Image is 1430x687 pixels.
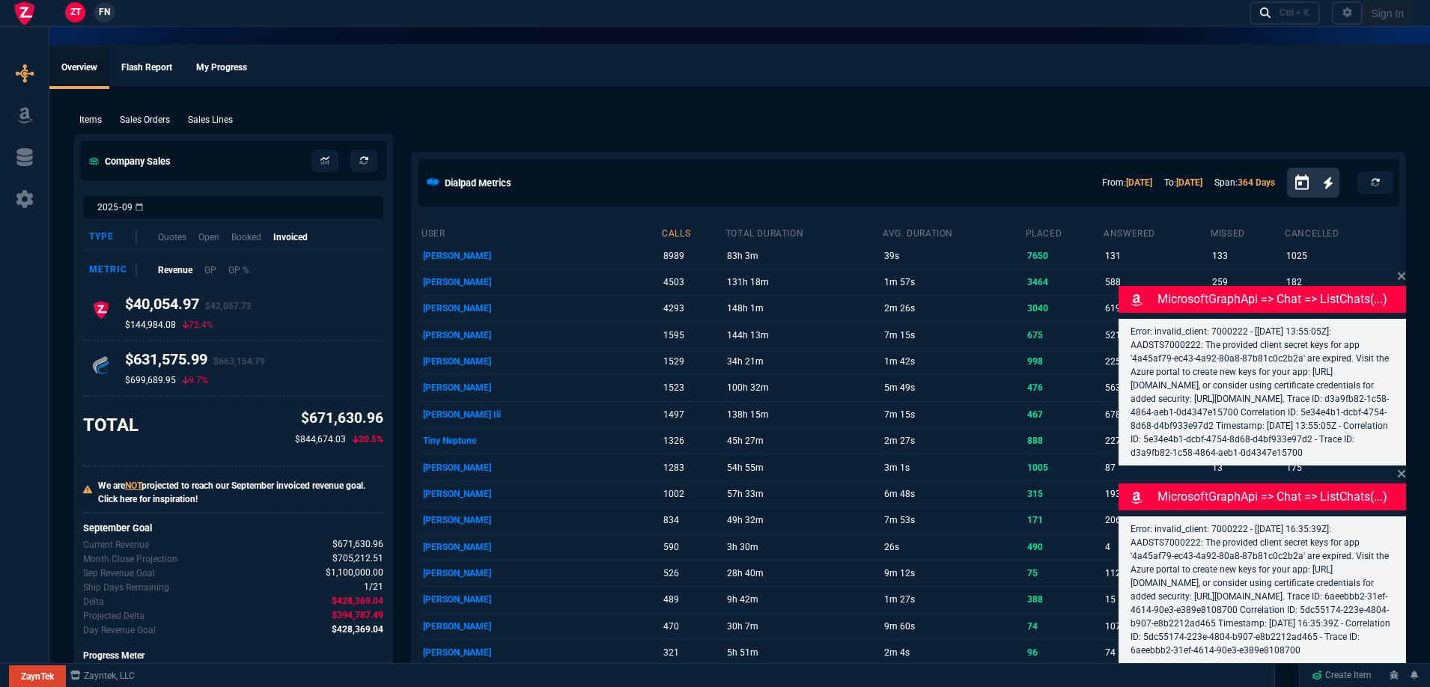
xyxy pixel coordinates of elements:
[1105,351,1208,372] p: 225
[1284,222,1396,242] th: cancelled
[120,113,170,126] p: Sales Orders
[1105,589,1208,610] p: 15
[663,272,722,293] p: 4503
[663,245,722,266] p: 8989
[1105,563,1208,584] p: 112
[1027,272,1101,293] p: 3464
[884,325,1022,346] p: 7m 15s
[83,623,156,637] p: Delta divided by the remaining ship days.
[188,113,233,126] p: Sales Lines
[884,430,1022,451] p: 2m 27s
[423,589,659,610] p: [PERSON_NAME]
[1105,510,1208,531] p: 206
[663,616,722,637] p: 470
[1212,245,1282,266] p: 133
[1102,176,1152,189] p: From:
[158,230,186,244] p: Quotes
[364,580,383,594] span: Out of 21 ship days in Sep - there are 1 remaining.
[423,563,659,584] p: [PERSON_NAME]
[1280,7,1309,19] div: Ctrl + K
[83,414,139,436] h3: TOTAL
[1293,172,1323,194] button: Open calendar
[423,642,659,663] p: [PERSON_NAME]
[1027,563,1101,584] p: 75
[83,538,149,552] p: Revenue for Sep.
[109,47,184,89] a: Flash Report
[1105,298,1208,319] p: 619
[423,351,659,372] p: [PERSON_NAME]
[884,642,1022,663] p: 2m 4s
[83,581,169,594] p: Out of 21 ship days in Sep - there are 1 remaining.
[125,350,265,374] h4: $631,575.99
[727,457,880,478] p: 54h 55m
[663,430,722,451] p: 1326
[884,563,1022,584] p: 9m 12s
[198,230,219,244] p: Open
[1306,665,1378,687] a: Create Item
[423,325,659,346] p: [PERSON_NAME]
[423,430,659,451] p: Tiny Neptune
[423,298,659,319] p: [PERSON_NAME]
[273,230,308,244] p: Invoiced
[125,480,142,491] span: NOT
[727,430,880,451] p: 45h 27m
[727,377,880,398] p: 100h 32m
[423,483,659,504] p: [PERSON_NAME]
[319,537,384,552] p: spec.value
[89,263,137,277] div: Metric
[98,479,383,506] p: We are projected to reach our September invoiced revenue goal. Click here for inspiration!
[319,552,384,566] p: spec.value
[1238,177,1275,188] a: 364 Days
[1027,510,1101,531] p: 171
[663,510,722,531] p: 834
[1027,642,1101,663] p: 96
[1105,616,1208,637] p: 107
[1105,483,1208,504] p: 193
[83,522,383,534] h6: September Goal
[1105,430,1208,451] p: 227
[884,272,1022,293] p: 1m 57s
[1126,177,1152,188] a: [DATE]
[1286,245,1393,266] p: 1025
[83,567,155,580] p: Company Revenue Goal for Sep.
[1027,430,1101,451] p: 888
[332,537,383,552] span: Revenue for Sep.
[1103,222,1210,242] th: answered
[423,616,659,637] p: [PERSON_NAME]
[727,325,880,346] p: 144h 13m
[884,298,1022,319] p: 2m 26s
[66,669,139,683] a: msbcCompanyName
[99,5,110,19] span: FN
[445,176,511,190] h5: Dialpad Metrics
[1027,245,1101,266] p: 7650
[1105,325,1208,346] p: 521
[49,47,109,89] a: Overview
[318,623,384,637] p: spec.value
[663,351,722,372] p: 1529
[663,404,722,425] p: 1497
[884,351,1022,372] p: 1m 42s
[1027,325,1101,346] p: 675
[884,245,1022,266] p: 39s
[295,433,346,446] p: $844,674.03
[423,457,659,478] p: [PERSON_NAME]
[182,374,208,386] p: 9.7%
[727,642,880,663] p: 5h 51m
[205,301,252,311] span: $42,057.72
[421,222,661,242] th: user
[125,319,176,331] p: $144,984.08
[332,552,383,566] span: Uses current month's data to project the month's close.
[1105,537,1208,558] p: 4
[1027,404,1101,425] p: 467
[158,263,192,277] p: Revenue
[884,377,1022,398] p: 5m 49s
[332,608,383,623] span: The difference between the current month's Revenue goal and projected month-end.
[350,580,384,594] p: spec.value
[312,566,384,580] p: spec.value
[1027,537,1101,558] p: 490
[884,510,1022,531] p: 7m 53s
[1164,176,1202,189] p: To:
[727,589,880,610] p: 9h 42m
[663,377,722,398] p: 1523
[663,589,722,610] p: 489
